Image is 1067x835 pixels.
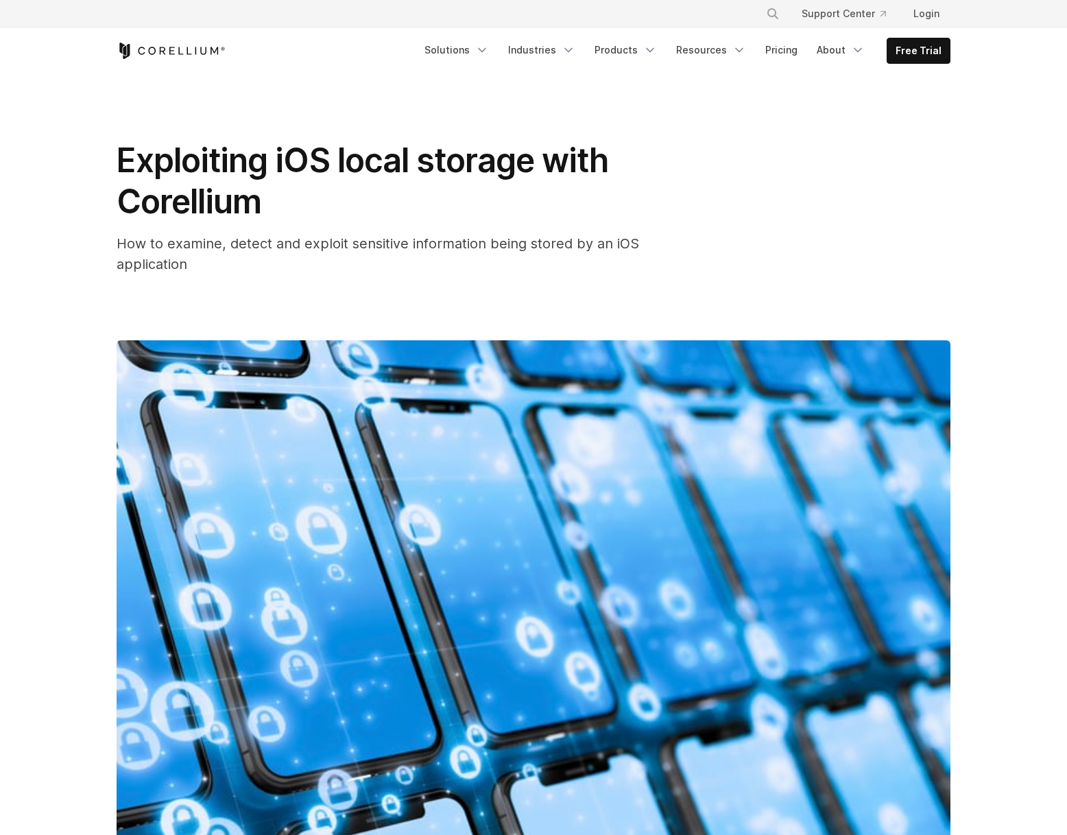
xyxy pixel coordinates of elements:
a: Solutions [416,38,497,62]
a: Login [902,1,950,26]
a: Products [586,38,665,62]
a: Resources [668,38,754,62]
div: Navigation Menu [416,38,950,64]
a: Industries [500,38,584,62]
a: Free Trial [887,38,950,63]
a: Pricing [757,38,806,62]
a: About [808,38,873,62]
span: Exploiting iOS local storage with Corellium [117,140,608,222]
span: How to examine, detect and exploit sensitive information being stored by an iOS application [117,235,639,272]
button: Search [760,1,785,26]
a: Support Center [791,1,897,26]
div: Navigation Menu [750,1,950,26]
a: Corellium Home [117,43,226,59]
